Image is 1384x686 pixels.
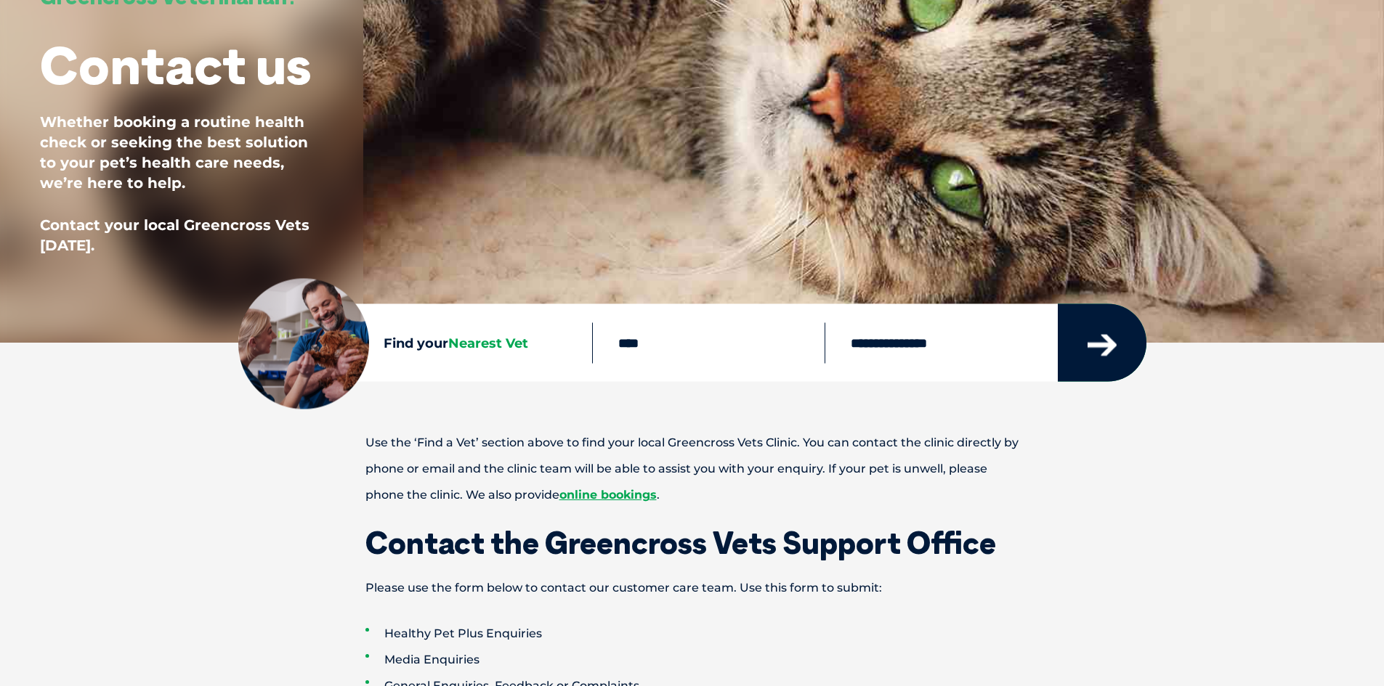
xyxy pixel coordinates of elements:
a: online bookings [559,488,657,502]
h4: Find your [384,336,593,349]
p: Please use the form below to contact our customer care team. Use this form to submit: [315,575,1070,601]
h1: Contact us [40,36,311,94]
p: Use the ‘Find a Vet’ section above to find your local Greencross Vets Clinic. You can contact the... [315,430,1070,508]
li: Media Enquiries [365,647,1070,673]
li: Healthy Pet Plus Enquiries [365,621,1070,647]
h1: Contact the Greencross Vets Support Office [315,528,1070,558]
p: Whether booking a routine health check or seeking the best solution to your pet’s health care nee... [40,112,323,193]
span: Nearest Vet [448,335,528,351]
p: Contact your local Greencross Vets [DATE]. [40,215,323,256]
